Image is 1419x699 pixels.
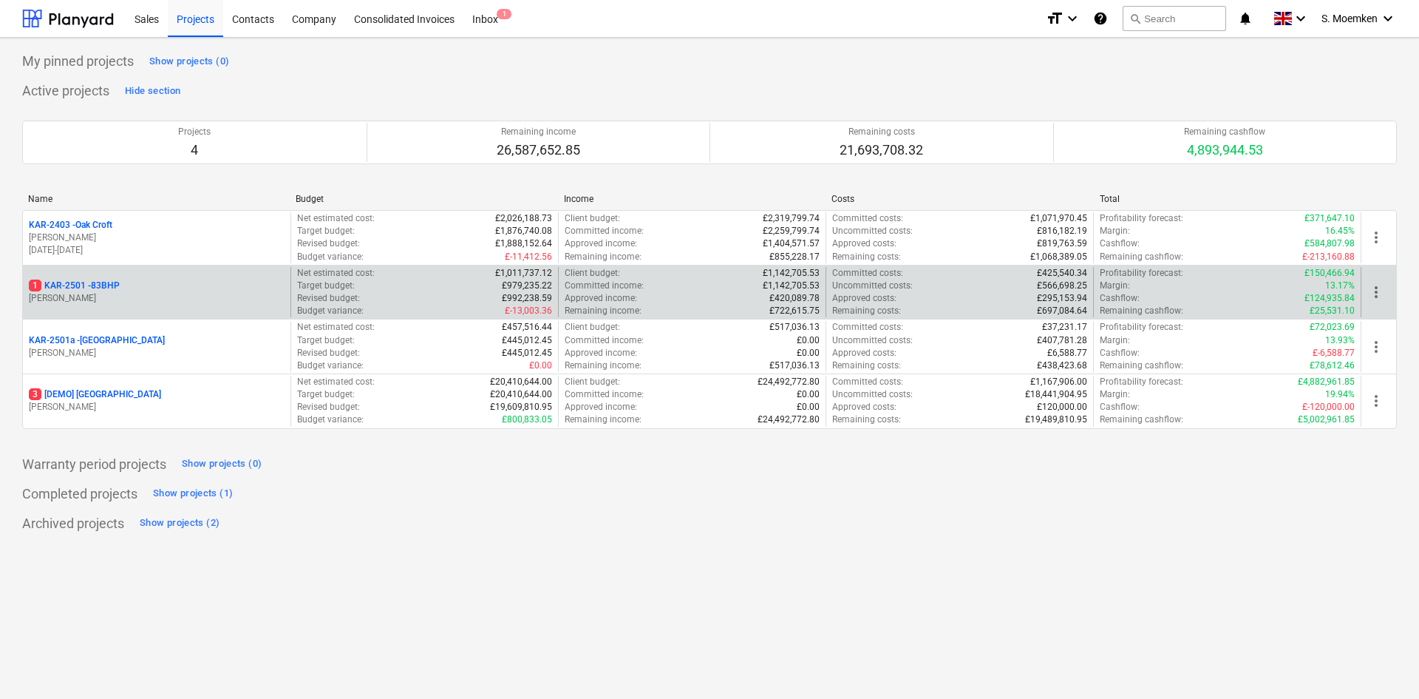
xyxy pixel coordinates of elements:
[565,359,642,372] p: Remaining income :
[1100,212,1183,225] p: Profitability forecast :
[297,376,375,388] p: Net estimated cost :
[1100,251,1183,263] p: Remaining cashflow :
[832,388,913,401] p: Uncommitted costs :
[1321,13,1378,24] span: S. Moemken
[1100,225,1130,237] p: Margin :
[29,280,285,305] div: 1KAR-2501 -83BHP[PERSON_NAME]
[29,388,161,401] p: [DEMO] [GEOGRAPHIC_DATA]
[1345,628,1419,699] iframe: Chat Widget
[832,347,896,359] p: Approved costs :
[1367,338,1385,356] span: more_vert
[758,413,820,426] p: £24,492,772.80
[297,267,375,280] p: Net estimated cost :
[832,321,903,334] p: Committed costs :
[832,251,901,263] p: Remaining costs :
[1100,194,1355,204] div: Total
[769,292,820,305] p: £420,089.78
[1129,13,1141,24] span: search
[1025,388,1087,401] p: £18,441,904.95
[1100,334,1130,347] p: Margin :
[832,237,896,250] p: Approved costs :
[297,401,360,413] p: Revised budget :
[1037,237,1087,250] p: £819,763.59
[797,388,820,401] p: £0.00
[1379,10,1397,27] i: keyboard_arrow_down
[832,225,913,237] p: Uncommitted costs :
[178,453,265,476] button: Show projects (0)
[1100,359,1183,372] p: Remaining cashflow :
[29,232,285,244] p: [PERSON_NAME]
[490,401,552,413] p: £19,609,810.95
[1238,10,1253,27] i: notifications
[29,401,285,413] p: [PERSON_NAME]
[797,334,820,347] p: £0.00
[1310,359,1355,372] p: £78,612.46
[1367,283,1385,301] span: more_vert
[565,267,620,280] p: Client budget :
[146,50,233,73] button: Show projects (0)
[1310,321,1355,334] p: £72,023.69
[1100,280,1130,292] p: Margin :
[121,79,184,103] button: Hide section
[1093,10,1108,27] i: Knowledge base
[502,280,552,292] p: £979,235.22
[797,347,820,359] p: £0.00
[29,280,41,291] span: 1
[832,212,903,225] p: Committed costs :
[28,194,284,204] div: Name
[1037,359,1087,372] p: £438,423.68
[832,413,901,426] p: Remaining costs :
[125,83,180,100] div: Hide section
[758,376,820,388] p: £24,492,772.80
[763,212,820,225] p: £2,319,799.74
[1037,334,1087,347] p: £407,781.28
[22,82,109,100] p: Active projects
[502,321,552,334] p: £457,516.44
[1100,267,1183,280] p: Profitability forecast :
[297,334,355,347] p: Target budget :
[564,194,820,204] div: Income
[1367,392,1385,410] span: more_vert
[1037,292,1087,305] p: £295,153.94
[1100,388,1130,401] p: Margin :
[1302,401,1355,413] p: £-120,000.00
[149,53,229,70] div: Show projects (0)
[1100,305,1183,317] p: Remaining cashflow :
[1184,126,1265,138] p: Remaining cashflow
[565,292,637,305] p: Approved income :
[565,347,637,359] p: Approved income :
[565,388,644,401] p: Committed income :
[1325,280,1355,292] p: 13.17%
[797,401,820,413] p: £0.00
[832,267,903,280] p: Committed costs :
[1304,292,1355,305] p: £124,935.84
[1037,401,1087,413] p: £120,000.00
[297,225,355,237] p: Target budget :
[1325,388,1355,401] p: 19.94%
[1037,267,1087,280] p: £425,540.34
[1030,212,1087,225] p: £1,071,970.45
[297,280,355,292] p: Target budget :
[153,485,233,502] div: Show projects (1)
[1304,237,1355,250] p: £584,807.98
[1100,321,1183,334] p: Profitability forecast :
[565,251,642,263] p: Remaining income :
[490,388,552,401] p: £20,410,644.00
[29,280,120,292] p: KAR-2501 - 83BHP
[840,126,923,138] p: Remaining costs
[1100,347,1140,359] p: Cashflow :
[565,280,644,292] p: Committed income :
[29,347,285,359] p: [PERSON_NAME]
[1064,10,1081,27] i: keyboard_arrow_down
[565,321,620,334] p: Client budget :
[769,359,820,372] p: £517,036.13
[296,194,551,204] div: Budget
[297,347,360,359] p: Revised budget :
[1325,334,1355,347] p: 13.93%
[565,334,644,347] p: Committed income :
[490,376,552,388] p: £20,410,644.00
[1100,413,1183,426] p: Remaining cashflow :
[1313,347,1355,359] p: £-6,588.77
[29,292,285,305] p: [PERSON_NAME]
[297,305,364,317] p: Budget variance :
